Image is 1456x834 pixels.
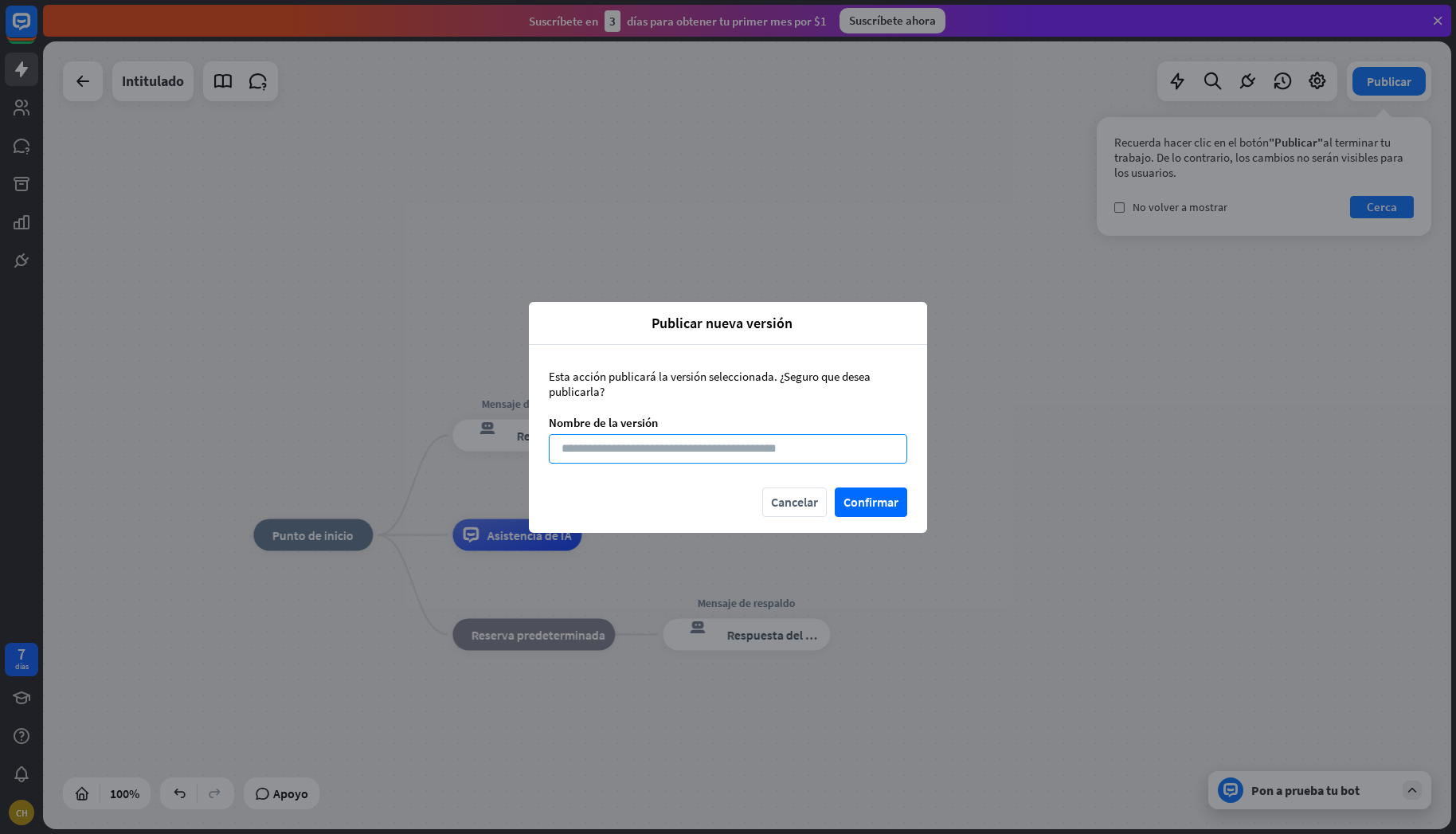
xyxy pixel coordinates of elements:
button: Abrir el widget de chat LiveChat [13,6,61,54]
font: Nombre de la versión [549,415,658,430]
font: Confirmar [843,494,898,510]
font: Cancelar [771,494,818,510]
font: Publicar nueva versión [652,314,793,332]
button: Confirmar [835,487,907,517]
font: Esta acción publicará la versión seleccionada. ¿Seguro que desea publicarla? [549,369,871,399]
button: Cancelar [762,487,827,517]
